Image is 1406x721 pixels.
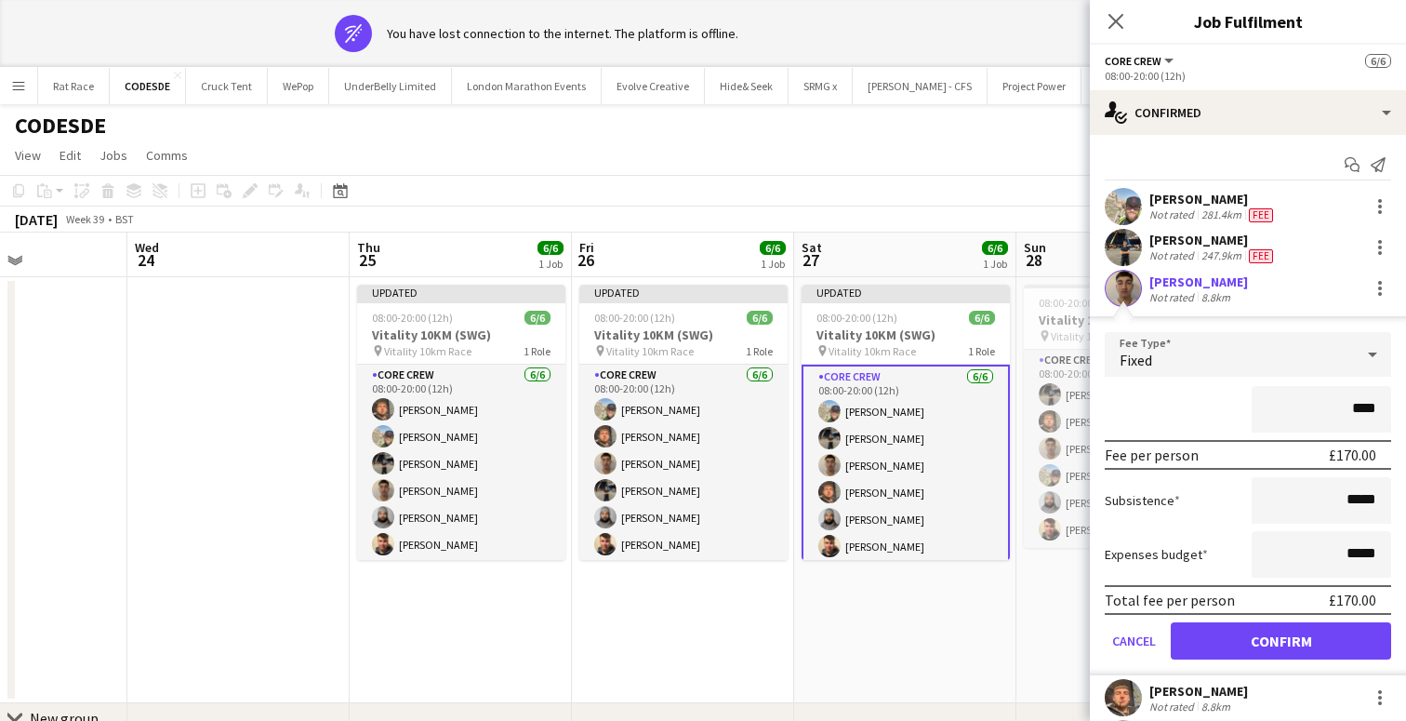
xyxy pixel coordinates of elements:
div: £170.00 [1329,591,1376,609]
a: View [7,143,48,167]
h3: Vitality 10KM (SWG) [802,327,1010,343]
button: Hide& Seek [705,68,789,104]
h3: Vitality 10KM (SWG) [1024,312,1232,328]
span: Vitality 10km Race [1051,329,1138,343]
div: £170.00 [1329,446,1376,464]
app-job-card: Updated08:00-20:00 (12h)6/6Vitality 10KM (SWG) Vitality 10km Race1 RoleCore Crew6/608:00-20:00 (1... [357,285,565,560]
span: 6/6 [760,241,786,255]
button: Human Race [1081,68,1174,104]
div: [PERSON_NAME] [1149,191,1277,207]
button: WePop [268,68,329,104]
div: Crew has different fees then in role [1245,207,1277,222]
div: You have lost connection to the internet. The platform is offline. [387,25,738,42]
button: Cruck Tent [186,68,268,104]
div: Fee per person [1105,446,1199,464]
span: Jobs [99,147,127,164]
div: [PERSON_NAME] [1149,683,1248,700]
div: 281.4km [1198,207,1245,222]
div: 1 Job [761,257,785,271]
a: Comms [139,143,195,167]
app-card-role: Core Crew6/608:00-20:00 (12h)[PERSON_NAME][PERSON_NAME][PERSON_NAME][PERSON_NAME][PERSON_NAME][PE... [1024,350,1232,548]
div: Not rated [1149,207,1198,222]
button: Rat Race [38,68,110,104]
span: Edit [60,147,81,164]
span: Fee [1249,249,1273,263]
span: 08:00-20:00 (12h) [1039,296,1120,310]
span: Core Crew [1105,54,1161,68]
span: Sun [1024,239,1046,256]
div: Updated [357,285,565,300]
button: CODESDE [110,68,186,104]
h3: Vitality 10KM (SWG) [579,327,788,343]
span: 1 Role [524,344,550,358]
app-card-role: Core Crew6/608:00-20:00 (12h)[PERSON_NAME][PERSON_NAME][PERSON_NAME][PERSON_NAME][PERSON_NAME][PE... [357,365,565,563]
button: London Marathon Events [452,68,602,104]
div: 8.8km [1198,290,1234,304]
span: Comms [146,147,188,164]
span: Fee [1249,208,1273,222]
button: Cancel [1105,622,1163,660]
span: Sat [802,239,822,256]
div: BST [115,212,134,226]
span: Thu [357,239,380,256]
span: View [15,147,41,164]
div: [DATE] [15,210,58,229]
span: Wed [135,239,159,256]
div: [PERSON_NAME] [1149,232,1277,248]
label: Expenses budget [1105,546,1208,563]
div: 1 Job [983,257,1007,271]
span: Week 39 [61,212,108,226]
div: Updated [579,285,788,300]
span: Fixed [1120,351,1152,369]
div: Not rated [1149,700,1198,714]
div: Not rated [1149,248,1198,263]
button: Evolve Creative [602,68,705,104]
span: 24 [132,249,159,271]
span: 6/6 [524,311,550,325]
div: Updated [802,285,1010,300]
button: SRMG x [789,68,853,104]
span: 27 [799,249,822,271]
div: 08:00-20:00 (12h) [1105,69,1391,83]
h3: Job Fulfilment [1090,9,1406,33]
span: 26 [577,249,594,271]
div: Confirmed [1090,90,1406,135]
span: 25 [354,249,380,271]
div: Total fee per person [1105,591,1235,609]
label: Subsistence [1105,492,1180,509]
button: [PERSON_NAME] - CFS [853,68,988,104]
h1: CODESDE [15,112,106,140]
button: UnderBelly Limited [329,68,452,104]
span: 1 Role [746,344,773,358]
app-job-card: 08:00-20:00 (12h)6/6Vitality 10KM (SWG) Vitality 10km Race1 RoleCore Crew6/608:00-20:00 (12h)[PER... [1024,285,1232,548]
app-card-role: Core Crew6/608:00-20:00 (12h)[PERSON_NAME][PERSON_NAME][PERSON_NAME][PERSON_NAME][PERSON_NAME][PE... [579,365,788,563]
a: Edit [52,143,88,167]
span: 6/6 [1365,54,1391,68]
app-card-role: Core Crew6/608:00-20:00 (12h)[PERSON_NAME][PERSON_NAME][PERSON_NAME][PERSON_NAME][PERSON_NAME][PE... [802,365,1010,567]
span: 6/6 [537,241,564,255]
span: 6/6 [747,311,773,325]
span: 6/6 [969,311,995,325]
div: Not rated [1149,290,1198,304]
app-job-card: Updated08:00-20:00 (12h)6/6Vitality 10KM (SWG) Vitality 10km Race1 RoleCore Crew6/608:00-20:00 (1... [579,285,788,560]
button: Confirm [1171,622,1391,660]
span: Vitality 10km Race [829,344,916,358]
button: Project Power [988,68,1081,104]
span: 6/6 [982,241,1008,255]
div: [PERSON_NAME] [1149,274,1248,290]
span: 08:00-20:00 (12h) [372,311,453,325]
span: Vitality 10km Race [384,344,471,358]
div: 247.9km [1198,248,1245,263]
span: Fri [579,239,594,256]
span: 08:00-20:00 (12h) [594,311,675,325]
app-job-card: Updated08:00-20:00 (12h)6/6Vitality 10KM (SWG) Vitality 10km Race1 RoleCore Crew6/608:00-20:00 (1... [802,285,1010,560]
span: Vitality 10km Race [606,344,694,358]
span: 08:00-20:00 (12h) [816,311,897,325]
span: 1 Role [968,344,995,358]
div: 8.8km [1198,700,1234,714]
div: Crew has different fees then in role [1245,248,1277,263]
h3: Vitality 10KM (SWG) [357,327,565,343]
